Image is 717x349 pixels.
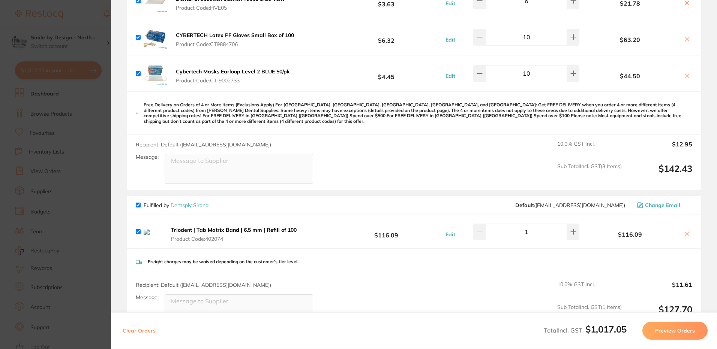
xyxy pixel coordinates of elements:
[171,202,208,209] a: Dentsply Sirona
[557,163,622,184] span: Sub Total Incl. GST ( 3 Items)
[557,281,622,298] span: 10.0 % GST Incl.
[443,73,457,79] button: Edit
[635,202,692,209] button: Change Email
[144,102,692,124] p: Free Delivery on Orders of 4 or More Items (Exclusions Apply) For [GEOGRAPHIC_DATA], [GEOGRAPHIC_...
[581,36,679,43] b: $63.20
[585,324,627,335] b: $1,017.05
[174,32,296,48] button: CYBERTECH Latex PF Gloves Small Box of 100 Product Code:CT9884706
[443,36,457,43] button: Edit
[645,202,680,208] span: Change Email
[171,227,297,233] b: Triodent | Tab Matrix Band | 6.5 mm | Refill of 100
[515,202,625,208] span: clientservices@dentsplysirona.com
[176,68,290,75] b: Cybertech Masks Earloop Level 2 BLUE 50/pk
[628,141,692,157] output: $12.95
[515,202,534,209] b: Default
[330,67,442,81] b: $4.45
[176,78,290,84] span: Product Code: CT-9002733
[174,68,292,84] button: Cybertech Masks Earloop Level 2 BLUE 50/pk Product Code:CT-9002733
[136,141,271,148] span: Recipient: Default ( [EMAIL_ADDRESS][DOMAIN_NAME] )
[628,163,692,184] output: $142.43
[330,225,442,239] b: $116.09
[176,32,294,39] b: CYBERTECH Latex PF Gloves Small Box of 100
[443,231,457,238] button: Edit
[144,25,168,49] img: amI0N283ZA
[176,41,294,47] span: Product Code: CT9884706
[557,141,622,157] span: 10.0 % GST Incl.
[544,327,627,334] span: Total Incl. GST
[120,322,158,340] button: Clear Orders
[557,304,622,325] span: Sub Total Incl. GST ( 1 Items)
[330,30,442,44] b: $6.32
[169,227,304,242] button: Triodent | Tab Matrix Band | 6.5 mm | Refill of 100 Product Code:402074
[581,231,679,238] b: $116.09
[144,61,168,85] img: OWtmajJldQ
[148,259,298,264] p: Freight charges may be waived depending on the customer's tier level.
[581,73,679,79] b: $44.50
[136,294,159,301] label: Message:
[171,236,301,242] span: Product Code: 402074
[642,322,708,340] button: Preview Orders
[176,5,284,11] span: Product Code: HVE05
[144,229,163,235] img: c2VkeGQ2OA
[144,202,208,208] p: Fulfilled by
[136,154,159,160] label: Message:
[136,282,271,288] span: Recipient: Default ( [EMAIL_ADDRESS][DOMAIN_NAME] )
[628,304,692,325] output: $127.70
[628,281,692,298] output: $11.61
